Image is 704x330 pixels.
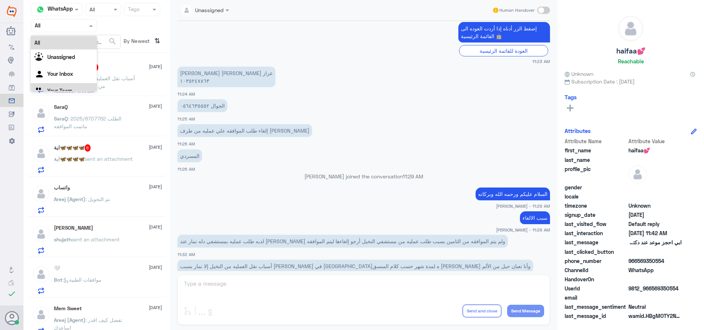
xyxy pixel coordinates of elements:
span: Human Handover [499,7,535,14]
span: اية🦋🦋🦋🦋 [54,156,85,162]
span: [DATE] [149,63,162,70]
span: first_name [565,147,627,154]
span: ابي احجز موعد عند دكتوره صالحه البوعينين [628,238,682,246]
b: Unassigned [47,54,75,60]
span: haifaa💕 [628,147,682,154]
span: [PERSON_NAME] - 11:29 AM [496,203,550,209]
input: Search by Name, Local etc… [31,35,120,48]
img: Unassigned.svg [34,52,45,63]
button: search [108,36,117,48]
h5: haifaa💕 [616,47,645,55]
h6: Attributes [565,127,591,134]
button: Avatar [5,311,19,325]
span: last_interaction [565,229,627,237]
h5: shujath mohammed [54,225,93,231]
span: ChannelId [565,266,627,274]
img: defaultAdmin.png [32,225,50,243]
i: ⇅ [154,35,160,47]
span: null [628,294,682,301]
span: 11:23 AM [532,58,550,64]
img: whatsapp.png [35,4,46,15]
button: Send Message [507,305,544,317]
span: [DATE] [149,183,162,190]
b: Your Team [47,88,72,94]
h5: SaraQ [54,104,68,110]
span: Unknown [565,70,593,78]
span: 11:32 AM [177,252,195,257]
span: Bot [54,277,62,283]
span: 0 [628,303,682,311]
span: phone_number [565,257,627,265]
span: last_message_id [565,312,627,320]
span: SaraQ [54,115,68,122]
h5: Mem Sweet [54,305,82,312]
span: last_clicked_button [565,248,627,256]
span: sent an attachment [85,156,133,162]
img: yourInbox.svg [34,69,45,80]
span: 11:26 AM [177,141,195,146]
span: Attribute Value [628,137,682,145]
span: null [628,183,682,191]
img: Widebot Logo [7,5,16,17]
span: 11:25 AM [177,116,195,121]
span: null [628,193,682,200]
p: 6/9/2025, 11:24 AM [177,67,275,87]
span: 11:24 AM [177,92,195,96]
span: HandoverOn [565,275,627,283]
span: Unknown [628,202,682,210]
p: 6/9/2025, 11:25 AM [177,99,227,112]
span: timezone [565,202,627,210]
img: yourTeam.svg [34,86,45,97]
span: 8 [85,144,91,152]
span: 9812_966569350554 [628,285,682,292]
h5: اية🦋🦋🦋🦋 [54,144,91,152]
span: gender [565,183,627,191]
span: Attribute Name [565,137,627,145]
span: : تم التحويل [85,196,110,202]
span: null [628,275,682,283]
p: 6/9/2025, 11:26 AM [177,124,312,137]
p: 6/9/2025, 11:23 AM [458,22,550,42]
p: 6/9/2025, 11:32 AM [177,235,508,248]
span: 11:29 AM [403,173,423,179]
span: last_name [565,156,627,164]
span: wamid.HBgMOTY2NTY5MzUwNTU0FQIAEhgUM0E4QzA1MzNDMzU3REYyOTc2MzQA [628,312,682,320]
h5: 🤍 [54,265,60,271]
span: Subscription Date : [DATE] [565,78,697,85]
span: null [628,248,682,256]
span: locale [565,193,627,200]
span: search [108,37,117,46]
span: [DATE] [149,103,162,110]
span: shujath [54,236,71,242]
span: 11:26 AM [177,167,195,171]
img: defaultAdmin.png [32,104,50,122]
i: check [7,289,16,298]
span: 966569350554 [628,257,682,265]
span: email [565,294,627,301]
span: Areej (Agent) [54,196,85,202]
p: 6/9/2025, 11:29 AM [520,211,550,224]
img: defaultAdmin.png [618,16,643,41]
span: [DATE] [149,224,162,230]
span: last_message [565,238,627,246]
span: By Newest [121,35,151,49]
span: last_message_sentiment [565,303,627,311]
span: Default reply [628,220,682,228]
h5: واتساب [54,185,70,191]
span: [DATE] [149,304,162,311]
span: profile_pic [565,165,627,182]
p: 6/9/2025, 11:40 AM [177,260,533,272]
img: defaultAdmin.png [32,185,50,203]
div: Tags [127,5,140,15]
span: : موافقات الطبية [62,277,102,283]
b: All [34,40,40,46]
span: Areej (Agent) [54,317,85,323]
p: [PERSON_NAME] joined the conversation [177,173,550,180]
div: العودة للقائمة الرئيسية [459,45,548,56]
h6: Tags [565,94,577,100]
b: Your Inbox [47,71,73,77]
span: signup_date [565,211,627,219]
img: defaultAdmin.png [32,144,50,163]
span: [PERSON_NAME] - 11:29 AM [496,227,550,233]
span: UserId [565,285,627,292]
